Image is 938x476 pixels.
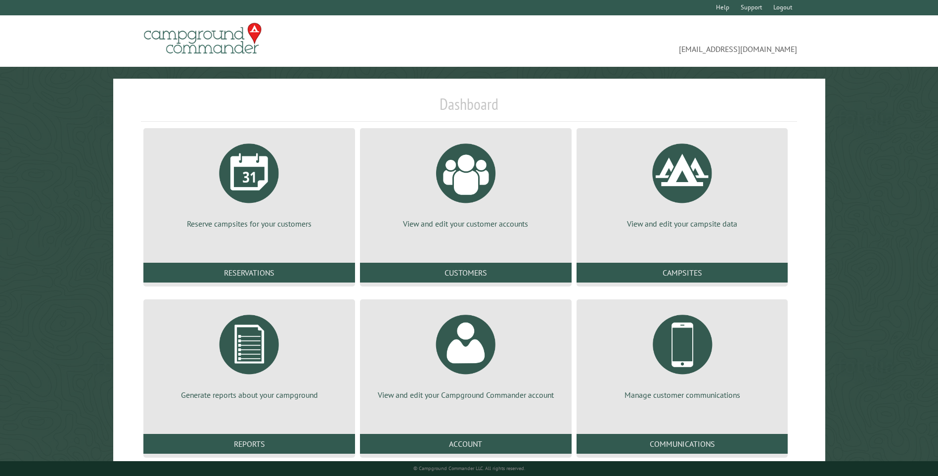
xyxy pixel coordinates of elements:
[588,307,776,400] a: Manage customer communications
[360,263,572,283] a: Customers
[360,434,572,454] a: Account
[469,27,797,55] span: [EMAIL_ADDRESS][DOMAIN_NAME]
[155,136,343,229] a: Reserve campsites for your customers
[155,218,343,229] p: Reserve campsites for your customers
[155,389,343,400] p: Generate reports about your campground
[372,307,560,400] a: View and edit your Campground Commander account
[143,434,355,454] a: Reports
[141,19,265,58] img: Campground Commander
[577,434,788,454] a: Communications
[155,307,343,400] a: Generate reports about your campground
[577,263,788,283] a: Campsites
[372,389,560,400] p: View and edit your Campground Commander account
[372,136,560,229] a: View and edit your customer accounts
[372,218,560,229] p: View and edit your customer accounts
[588,218,776,229] p: View and edit your campsite data
[588,389,776,400] p: Manage customer communications
[588,136,776,229] a: View and edit your campsite data
[143,263,355,283] a: Reservations
[141,95,797,122] h1: Dashboard
[413,465,525,472] small: © Campground Commander LLC. All rights reserved.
